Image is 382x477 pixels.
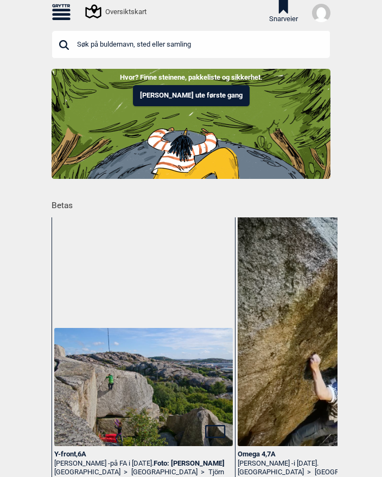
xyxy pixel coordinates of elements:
[54,450,233,459] div: Y-front , 6A
[87,5,147,18] div: Oversiktskart
[52,30,330,59] input: Søk på buldernavn, sted eller samling
[315,468,381,477] a: [GEOGRAPHIC_DATA]
[110,459,225,467] p: på FA i [DATE].
[238,468,304,477] a: [GEOGRAPHIC_DATA]
[124,468,128,477] span: >
[208,468,224,477] a: Tjörn
[294,459,319,467] span: i [DATE].
[54,459,233,468] div: [PERSON_NAME] -
[201,468,205,477] span: >
[154,459,225,467] a: Foto: [PERSON_NAME]
[52,69,330,178] img: Indoor to outdoor
[8,72,374,83] p: Hvor? Finne steinene, pakkeliste og sikkerhet.
[133,85,250,106] button: [PERSON_NAME] ute første gang
[131,468,198,477] a: [GEOGRAPHIC_DATA]
[54,468,120,477] a: [GEOGRAPHIC_DATA]
[54,328,233,446] img: 6107312368 cd6d6f9c05 o
[307,468,311,477] span: >
[52,193,338,212] h1: Betas
[312,4,330,22] img: User fallback1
